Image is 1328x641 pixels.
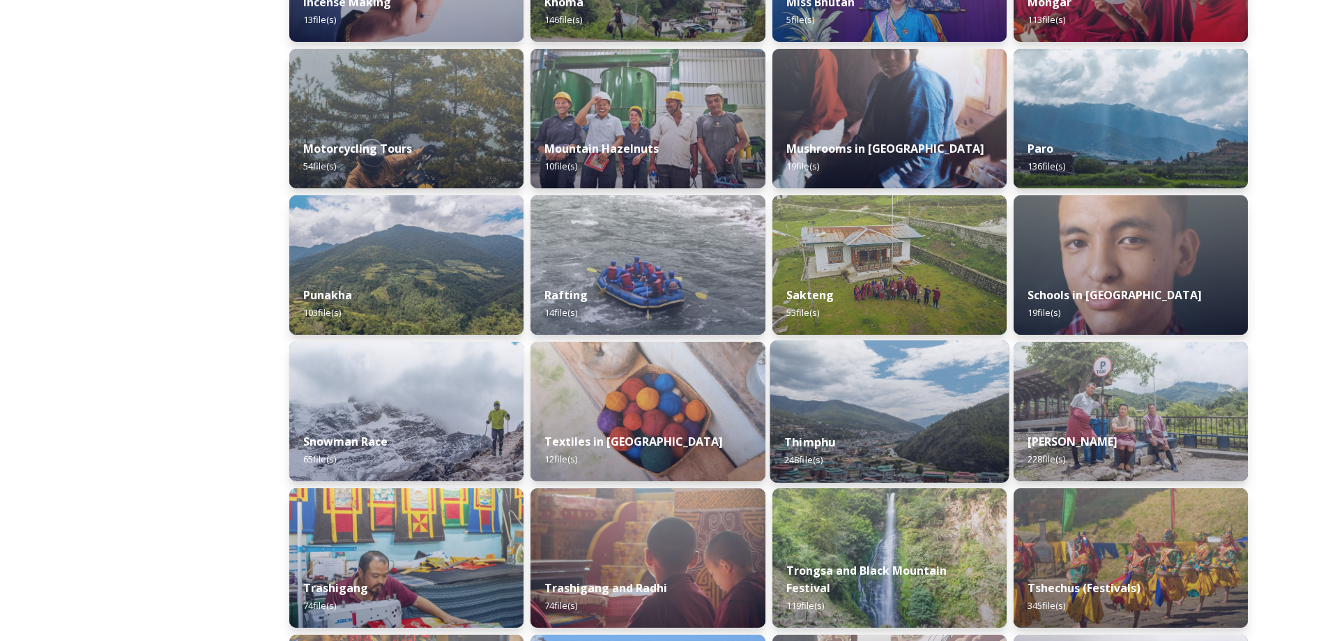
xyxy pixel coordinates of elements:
strong: Trashigang [303,580,368,596]
strong: Mushrooms in [GEOGRAPHIC_DATA] [786,141,984,156]
strong: Tshechus (Festivals) [1028,580,1140,596]
strong: Mountain Hazelnuts [544,141,659,156]
img: _SCH7798.jpg [772,49,1007,188]
span: 5 file(s) [786,13,814,26]
img: Trashi%2520Yangtse%2520090723%2520by%2520Amp%2520Sripimanwat-187.jpg [1014,342,1248,481]
strong: Textiles in [GEOGRAPHIC_DATA] [544,434,723,449]
img: Sakteng%2520070723%2520by%2520Nantawat-5.jpg [772,195,1007,335]
strong: Snowman Race [303,434,388,449]
span: 10 file(s) [544,160,577,172]
span: 12 file(s) [544,453,577,465]
span: 19 file(s) [1028,306,1060,319]
strong: Motorcycling Tours [303,141,412,156]
span: 248 file(s) [784,453,823,466]
strong: Trongsa and Black Mountain Festival [786,563,947,596]
span: 74 file(s) [544,599,577,612]
img: _SCH2151_FINAL_RGB.jpg [1014,195,1248,335]
strong: Schools in [GEOGRAPHIC_DATA] [1028,287,1202,303]
img: Paro%2520050723%2520by%2520Amp%2520Sripimanwat-20.jpg [1014,49,1248,188]
span: 14 file(s) [544,306,577,319]
strong: [PERSON_NAME] [1028,434,1117,449]
img: By%2520Leewang%2520Tobgay%252C%2520President%252C%2520The%2520Badgers%2520Motorcycle%2520Club%252... [289,49,524,188]
strong: Sakteng [786,287,834,303]
img: 2022-10-01%252018.12.56.jpg [772,488,1007,628]
span: 53 file(s) [786,306,819,319]
img: f73f969a-3aba-4d6d-a863-38e7472ec6b1.JPG [531,195,765,335]
strong: Thimphu [784,435,835,450]
span: 113 file(s) [1028,13,1065,26]
img: 2022-10-01%252012.59.42.jpg [289,195,524,335]
strong: Rafting [544,287,588,303]
strong: Trashigang and Radhi [544,580,667,596]
span: 146 file(s) [544,13,582,26]
span: 19 file(s) [786,160,819,172]
img: Trashigang%2520and%2520Rangjung%2520060723%2520by%2520Amp%2520Sripimanwat-32.jpg [531,488,765,628]
span: 74 file(s) [303,599,336,612]
img: Dechenphu%2520Festival14.jpg [1014,488,1248,628]
span: 345 file(s) [1028,599,1065,612]
strong: Paro [1028,141,1053,156]
span: 136 file(s) [1028,160,1065,172]
img: Snowman%2520Race41.jpg [289,342,524,481]
span: 13 file(s) [303,13,336,26]
img: WattBryan-20170720-0740-P50.jpg [531,49,765,188]
span: 119 file(s) [786,599,824,612]
span: 65 file(s) [303,453,336,465]
img: Trashigang%2520and%2520Rangjung%2520060723%2520by%2520Amp%2520Sripimanwat-66.jpg [289,488,524,628]
img: _SCH9806.jpg [531,342,765,481]
span: 54 file(s) [303,160,336,172]
img: Thimphu%2520190723%2520by%2520Amp%2520Sripimanwat-43.jpg [770,340,1009,483]
span: 103 file(s) [303,306,341,319]
strong: Punakha [303,287,352,303]
span: 228 file(s) [1028,453,1065,465]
